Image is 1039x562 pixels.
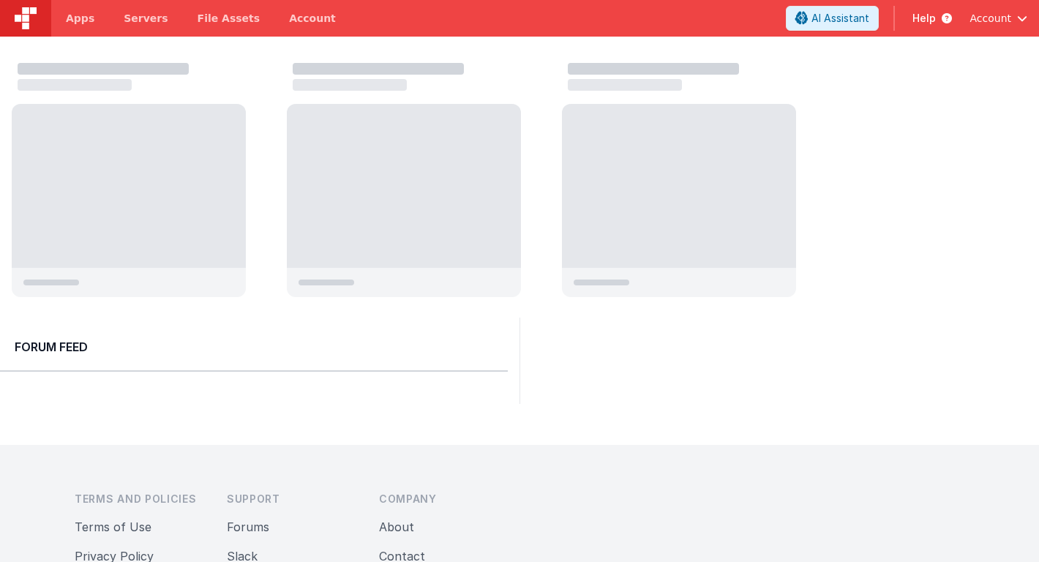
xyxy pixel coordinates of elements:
[198,11,260,26] span: File Assets
[379,520,414,534] a: About
[811,11,869,26] span: AI Assistant
[15,338,493,356] h2: Forum Feed
[75,492,203,506] h3: Terms and Policies
[379,492,508,506] h3: Company
[227,492,356,506] h3: Support
[227,518,269,536] button: Forums
[969,11,1011,26] span: Account
[912,11,936,26] span: Help
[124,11,168,26] span: Servers
[969,11,1027,26] button: Account
[75,520,151,534] a: Terms of Use
[66,11,94,26] span: Apps
[379,518,414,536] button: About
[786,6,879,31] button: AI Assistant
